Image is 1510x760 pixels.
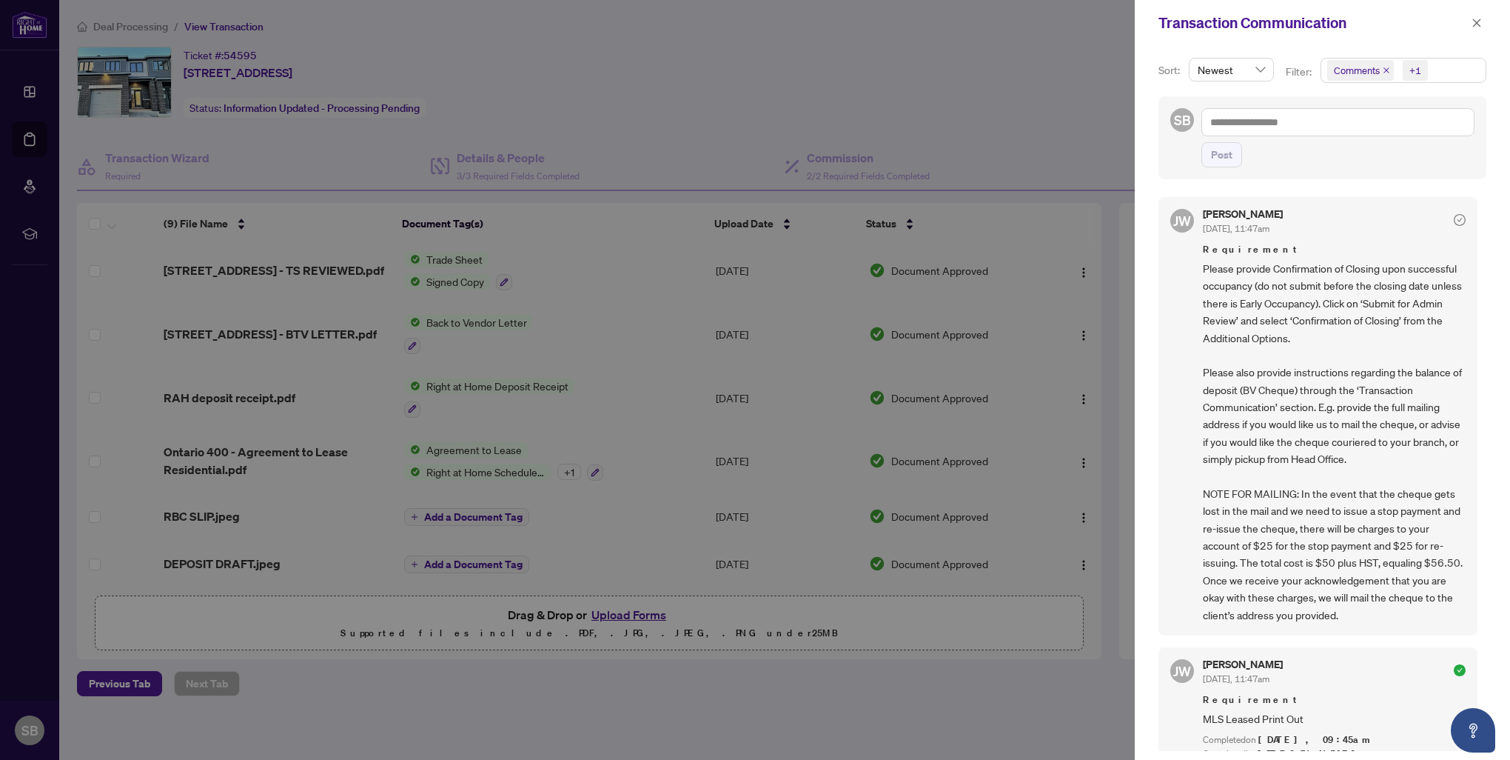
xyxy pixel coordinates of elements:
span: close [1472,18,1482,28]
span: Comments [1334,63,1380,78]
span: JW [1173,661,1191,681]
h5: [PERSON_NAME] [1203,209,1283,219]
span: [DATE], 09:45am [1258,733,1372,746]
button: Open asap [1451,708,1495,753]
span: Requirement [1203,693,1466,707]
span: close [1383,67,1390,74]
span: Requirement [1203,242,1466,257]
span: [DATE], 11:47am [1203,223,1269,234]
div: Completed on [1203,733,1466,747]
p: Sort: [1158,62,1183,79]
span: [DATE], 11:47am [1203,673,1269,684]
span: Comments [1327,60,1394,81]
span: MLS Leased Print Out [1203,710,1466,727]
p: Filter: [1286,64,1314,80]
span: JW [1173,210,1191,231]
div: +1 [1409,63,1421,78]
h5: [PERSON_NAME] [1203,659,1283,670]
span: Please provide Confirmation of Closing upon successful occupancy (do not submit before the closin... [1203,260,1466,624]
span: Newest [1198,59,1265,81]
span: SB [1174,110,1191,130]
div: Transaction Communication [1158,12,1467,34]
span: check-circle [1454,214,1466,226]
span: [PERSON_NAME] [1258,747,1363,760]
button: Post [1201,142,1242,167]
span: check-circle [1454,664,1466,676]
